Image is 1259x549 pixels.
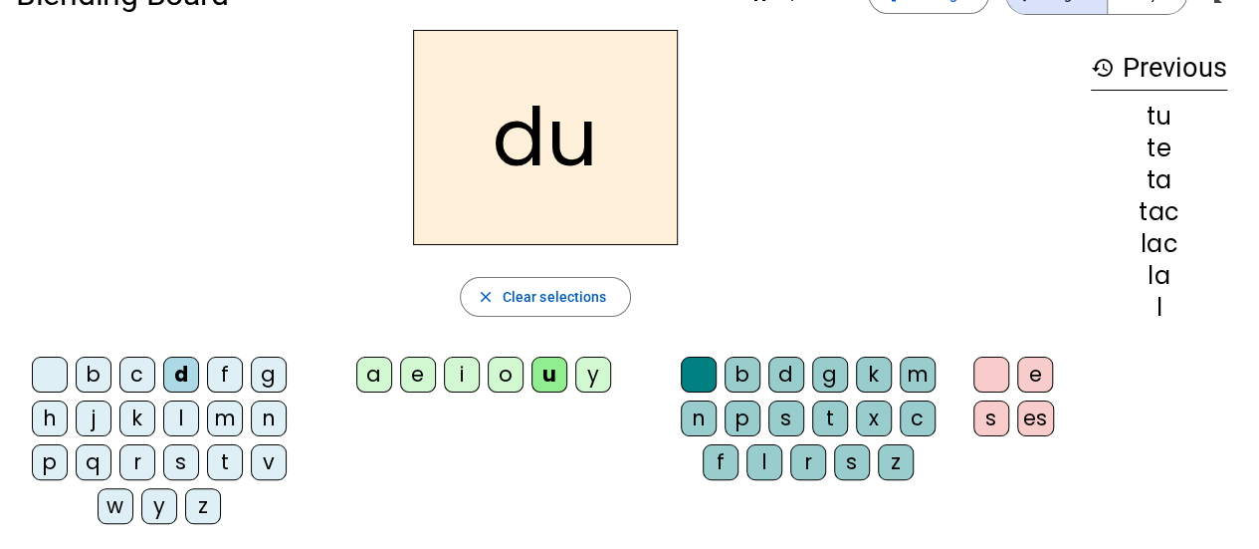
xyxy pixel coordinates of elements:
[768,401,804,436] div: s
[1091,168,1227,192] div: ta
[725,401,760,436] div: p
[746,444,782,480] div: l
[768,357,804,393] div: d
[1017,401,1054,436] div: es
[503,285,607,309] span: Clear selections
[856,357,892,393] div: k
[119,444,155,480] div: r
[119,401,155,436] div: k
[856,401,892,436] div: x
[76,444,111,480] div: q
[32,401,68,436] div: h
[356,357,392,393] div: a
[32,444,68,480] div: p
[900,401,936,436] div: c
[725,357,760,393] div: b
[251,357,287,393] div: g
[413,30,678,245] h2: du
[207,444,243,480] div: t
[1091,105,1227,129] div: tu
[1091,264,1227,288] div: la
[1091,296,1227,320] div: l
[163,401,199,436] div: l
[76,401,111,436] div: j
[1017,357,1053,393] div: e
[1091,46,1227,91] h3: Previous
[98,488,133,524] div: w
[703,444,738,480] div: f
[251,401,287,436] div: n
[531,357,567,393] div: u
[1091,137,1227,160] div: te
[400,357,436,393] div: e
[163,357,199,393] div: d
[973,401,1009,436] div: s
[1091,56,1115,80] mat-icon: history
[119,357,155,393] div: c
[878,444,914,480] div: z
[141,488,177,524] div: y
[185,488,221,524] div: z
[812,357,848,393] div: g
[76,357,111,393] div: b
[1091,200,1227,224] div: tac
[207,401,243,436] div: m
[163,444,199,480] div: s
[251,444,287,480] div: v
[575,357,611,393] div: y
[1091,232,1227,256] div: lac
[812,401,848,436] div: t
[834,444,870,480] div: s
[790,444,826,480] div: r
[460,277,632,317] button: Clear selections
[444,357,480,393] div: i
[207,357,243,393] div: f
[681,401,717,436] div: n
[488,357,524,393] div: o
[477,288,495,306] mat-icon: close
[900,357,936,393] div: m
